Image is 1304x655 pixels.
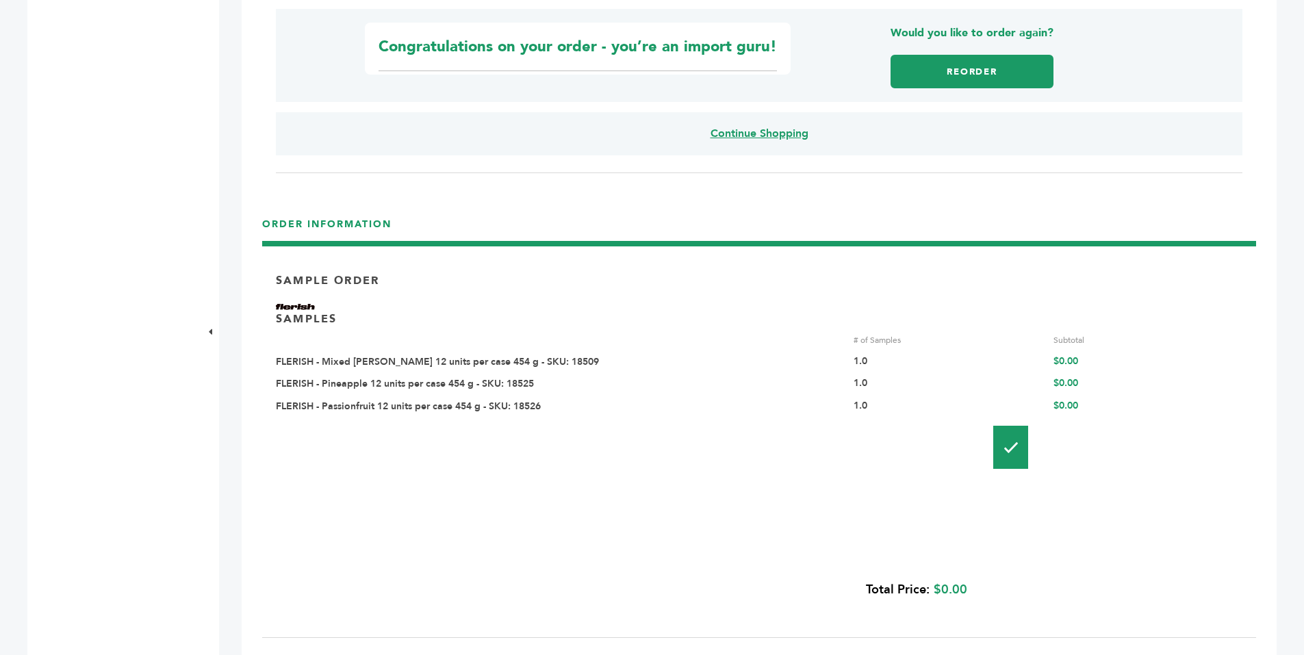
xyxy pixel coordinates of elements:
[379,36,777,71] span: Congratulations on your order - you’re an import guru!
[1053,334,1242,346] div: Subtotal
[711,126,808,141] a: Continue Shopping
[891,25,1053,40] strong: Would you like to order again?
[993,426,1028,469] img: Pallet-Icons-01.png
[276,355,599,368] a: FLERISH - Mixed [PERSON_NAME] 12 units per case 454 g - SKU: 18509
[866,581,930,598] b: Total Price:
[854,400,1043,413] div: 1.0
[276,377,534,390] a: FLERISH - Pineapple 12 units per case 454 g - SKU: 18525
[1053,400,1242,413] div: $0.00
[854,377,1043,391] div: 1.0
[276,573,967,606] div: $0.00
[891,55,1053,88] a: Reorder
[854,334,1043,346] div: # of Samples
[276,311,337,326] p: SAMPLES
[276,304,317,311] img: Brand Name
[1053,377,1242,391] div: $0.00
[276,400,541,413] a: FLERISH - Passionfruit 12 units per case 454 g - SKU: 18526
[854,355,1043,369] div: 1.0
[276,273,379,288] p: Sample Order
[1053,355,1242,369] div: $0.00
[262,218,1256,242] h3: ORDER INFORMATION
